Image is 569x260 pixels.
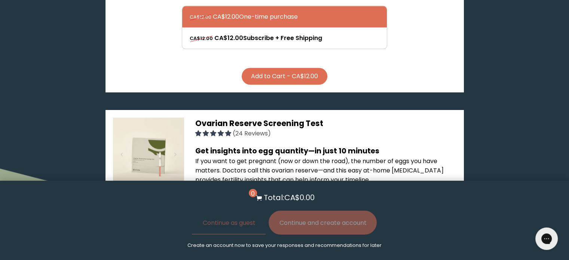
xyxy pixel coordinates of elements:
b: Get insights into egg quantity—in just 10 minutes [195,146,379,156]
iframe: Gorgias live chat messenger [532,225,562,253]
span: Ovarian Reserve Screening Test [195,118,323,129]
span: (24 Reviews) [233,129,271,138]
button: Add to Cart - CA$12.00 [242,68,327,85]
button: Continue as guest [192,211,266,235]
button: Continue and create account [269,211,377,235]
p: If you want to get pregnant (now or down the road), the number of eggs you have matters. Doctors ... [195,156,456,184]
img: thumbnail image [113,117,184,189]
span: 4.92 stars [195,129,233,138]
p: Total: CA$0.00 [264,192,315,203]
p: Create an account now to save your responses and recommendations for later [187,242,382,249]
span: 0 [249,189,257,197]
